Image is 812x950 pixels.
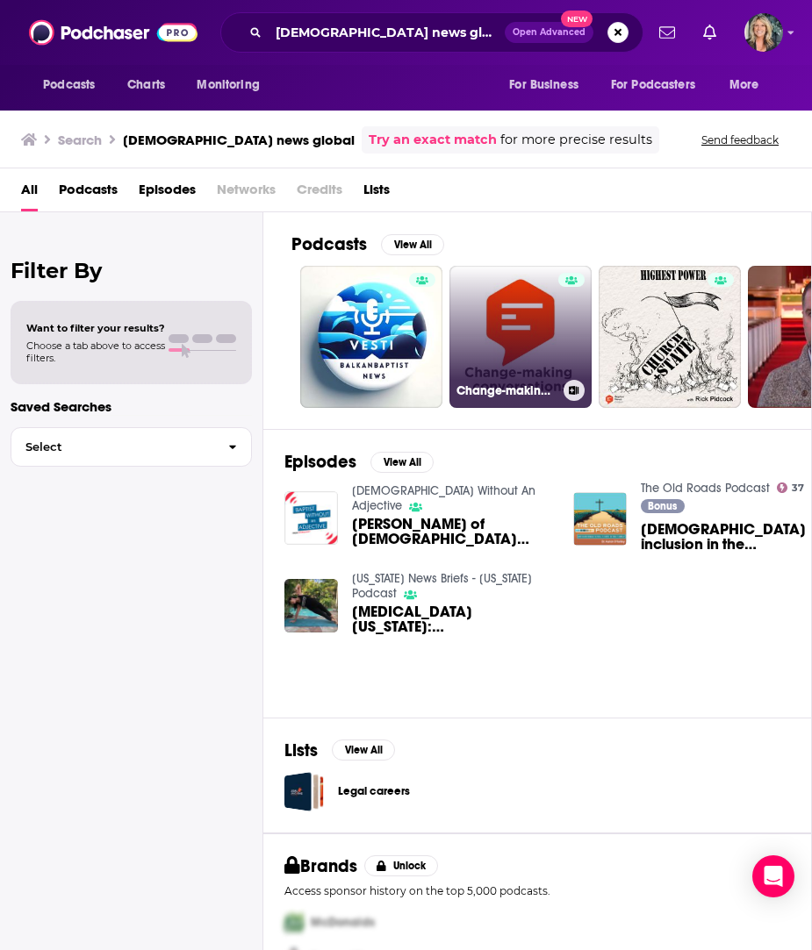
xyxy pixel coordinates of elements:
span: New [561,11,593,27]
span: 37 [792,484,804,492]
a: Coronavirus Florida: Baptist Health free virtual fitness classes a huge hit - and they’ve gone gl... [352,604,552,634]
span: Charts [127,73,165,97]
a: Podcasts [59,175,118,211]
h2: Brands [284,855,357,877]
a: EpisodesView All [284,451,434,473]
a: Episodes [139,175,196,211]
h3: Change-making Conversations [456,383,557,398]
button: View All [370,452,434,473]
span: Choose a tab above to access filters. [26,339,165,364]
a: Legal careers [284,772,324,811]
img: First Pro Logo [277,904,311,940]
span: Podcasts [43,73,95,97]
a: Charts [116,68,176,102]
button: Open AdvancedNew [505,22,593,43]
a: Show notifications dropdown [652,18,682,47]
img: Mark Wingfield of Baptist News Global [284,491,338,545]
div: Search podcasts, credits, & more... [220,12,643,53]
button: View All [332,739,395,761]
span: Monitoring [197,73,259,97]
button: open menu [184,68,282,102]
a: Try an exact match [369,130,497,150]
span: Credits [297,175,342,211]
span: McDonalds [311,915,375,930]
a: PodcastsView All [291,233,444,255]
a: Florida News Briefs - Florida Podcast [352,571,532,601]
h3: [DEMOGRAPHIC_DATA] news global [123,132,355,148]
a: Baptist Without An Adjective [352,483,535,513]
a: Legal careers [338,782,410,801]
h2: Episodes [284,451,356,473]
div: Open Intercom Messenger [752,855,794,897]
button: open menu [600,68,721,102]
a: Mark Wingfield of Baptist News Global [352,517,552,546]
button: open menu [31,68,118,102]
button: Show profile menu [744,13,783,52]
span: Select [11,441,214,453]
h3: Search [58,132,102,148]
button: Send feedback [696,132,784,147]
a: The Old Roads Podcast [641,481,770,496]
a: All [21,175,38,211]
a: Lists [363,175,390,211]
h2: Podcasts [291,233,367,255]
span: For Business [509,73,578,97]
button: open menu [717,68,781,102]
button: Unlock [364,855,439,876]
input: Search podcasts, credits, & more... [269,18,505,46]
img: User Profile [744,13,783,52]
a: Change-making Conversations [449,266,592,408]
button: open menu [497,68,600,102]
span: Want to filter your results? [26,322,165,334]
a: Show notifications dropdown [696,18,723,47]
h2: Lists [284,739,318,761]
span: Logged in as lisa.beech [744,13,783,52]
p: Saved Searches [11,398,252,415]
h2: Filter By [11,258,252,283]
span: for more precise results [500,130,652,150]
button: Select [11,427,252,467]
span: More [729,73,759,97]
a: ListsView All [284,739,395,761]
span: Open Advanced [513,28,586,37]
img: LGBTQ inclusion in the church? A response to Jason Edwards and Baptist News Global [573,492,627,546]
a: 37 [777,482,805,493]
button: View All [381,234,444,255]
span: Networks [217,175,276,211]
span: [MEDICAL_DATA] [US_STATE]: [DEMOGRAPHIC_DATA] Health free virtual fitness classes a huge hit - an... [352,604,552,634]
p: Access sponsor history on the top 5,000 podcasts. [284,884,790,897]
span: [PERSON_NAME] of [DEMOGRAPHIC_DATA] News Global [352,517,552,546]
span: For Podcasters [611,73,695,97]
span: Bonus [648,501,677,511]
img: Podchaser - Follow, Share and Rate Podcasts [29,16,198,49]
img: Coronavirus Florida: Baptist Health free virtual fitness classes a huge hit - and they’ve gone gl... [284,579,338,632]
